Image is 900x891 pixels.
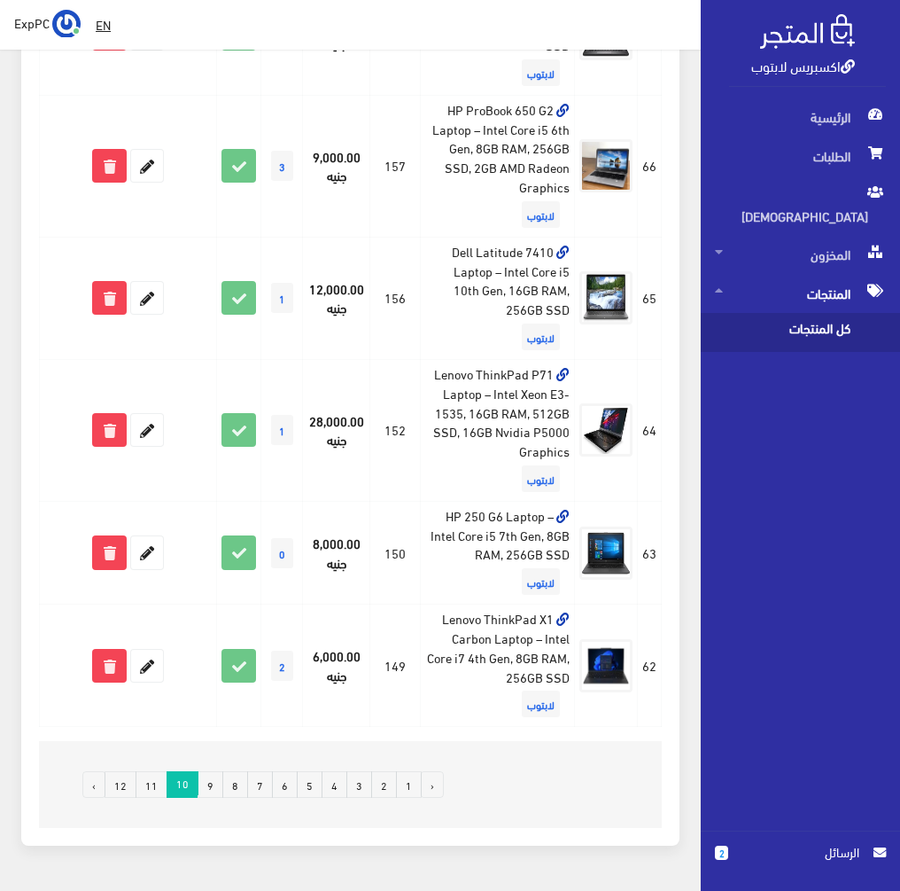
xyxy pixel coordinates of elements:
td: 157 [370,95,421,237]
span: لابتوب [522,465,560,492]
img: ... [52,10,81,38]
a: التالي » [82,771,105,798]
a: 2 [371,771,397,798]
a: 5 [297,771,322,798]
td: 150 [370,501,421,604]
img: dell-latitude-7410-laptop-intel-core-i5-10th-gen-16gb-ram-256gb-ssd.jpg [579,271,632,324]
a: 6 [272,771,298,798]
a: كل المنتجات [701,313,900,352]
span: الرئيسية [715,98,886,137]
a: 7 [247,771,273,798]
td: HP ProBook 650 G2 Laptop – Intel Core i5 6th Gen, 8GB RAM, 256GB SSD, 2GB AMD Radeon Graphics [421,95,575,237]
span: المخزون [715,235,886,274]
span: 10 [167,771,198,795]
a: « السابق [421,771,444,798]
a: 2 الرسائل [715,842,886,880]
span: 0 [271,538,293,568]
td: 63 [638,501,662,604]
a: 4 [322,771,347,798]
a: اكسبريس لابتوب [751,52,855,78]
td: 6,000.00 جنيه [303,605,370,727]
img: lenovo-thinkpad-x1-carbon-laptop-intel-core-i7-4th-gen-8gb-ram-256gb-ssd.jpg [579,639,632,692]
img: . [760,14,855,49]
td: 62 [638,605,662,727]
img: hp-probook-650-g2-laptop-intel-core-i5-6th-gen-8gb-ram-256gb-ssd-2gb-amd-radeon-graphics.jpg [579,139,632,192]
span: لابتوب [522,568,560,595]
a: 3 [346,771,372,798]
a: 8 [222,771,248,798]
iframe: Drift Widget Chat Controller [21,770,89,837]
span: الرسائل [742,842,859,862]
span: الطلبات [715,137,886,176]
a: 12 [105,771,136,798]
img: lenovo-thinkpad-p71-laptop-intel-xeon-e3-1535-16gb-ram-512gb-ssd-16gb-nvidia-p5000-graphics.jpg [579,403,632,457]
td: 66 [638,95,662,237]
span: لابتوب [522,59,560,86]
td: 9,000.00 جنيه [303,95,370,237]
span: 1 [271,283,293,313]
td: 12,000.00 جنيه [303,237,370,359]
span: 2 [271,651,293,681]
span: لابتوب [522,324,560,350]
td: 28,000.00 جنيه [303,359,370,501]
span: [DEMOGRAPHIC_DATA] [715,176,886,234]
td: 65 [638,237,662,359]
td: Dell Latitude 7410 Laptop – Intel Core i5 10th Gen, 16GB RAM, 256GB SSD [421,237,575,359]
td: 149 [370,605,421,727]
a: الرئيسية [701,98,900,137]
td: HP 250 G6 Laptop – Intel Core i5 7th Gen, 8GB RAM, 256GB SSD [421,501,575,604]
a: EN [89,9,118,41]
span: 3 [271,151,293,181]
a: الطلبات [701,137,900,176]
td: Lenovo ThinkPad X1 Carbon Laptop – Intel Core i7 4th Gen, 8GB RAM, 256GB SSD [421,605,575,727]
span: لابتوب [522,201,560,228]
a: المنتجات [701,274,900,313]
td: 152 [370,359,421,501]
u: EN [96,13,111,35]
span: المنتجات [715,274,886,313]
a: 1 [396,771,422,798]
td: 8,000.00 جنيه [303,501,370,604]
span: ExpPC [14,12,50,34]
span: لابتوب [522,691,560,717]
img: hp-250-g6-laptop-intel-core-i5-7th-gen-8gb-ram-256gb-ssd.jpg [579,527,632,580]
span: 2 [715,846,728,860]
td: 156 [370,237,421,359]
td: 64 [638,359,662,501]
a: ... ExpPC [14,9,81,37]
span: كل المنتجات [715,313,850,352]
span: 1 [271,415,293,445]
a: 9 [198,771,223,798]
a: المخزون [701,235,900,274]
a: [DEMOGRAPHIC_DATA] [701,176,900,234]
a: 11 [136,771,167,798]
td: Lenovo ThinkPad P71 Laptop – Intel Xeon E3-1535, 16GB RAM, 512GB SSD, 16GB Nvidia P5000 Graphics [421,359,575,501]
